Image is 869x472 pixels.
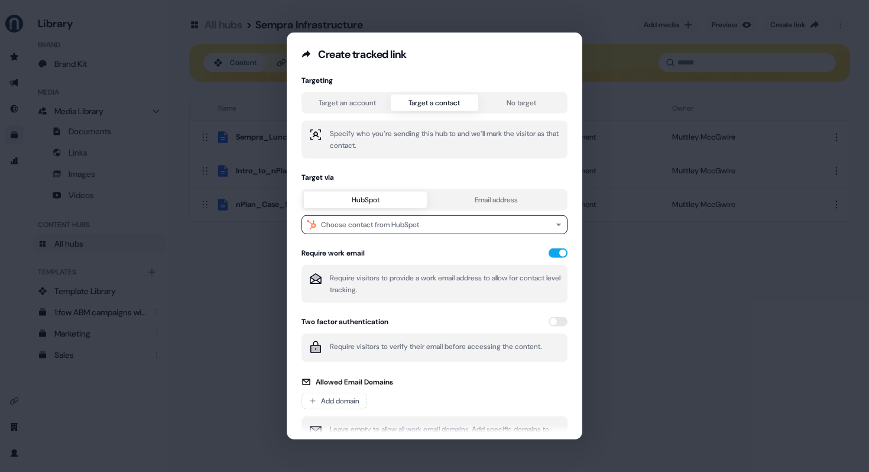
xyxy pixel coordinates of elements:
[330,341,541,355] p: Require visitors to verify their email before accessing the content.
[330,272,560,296] p: Require visitors to provide a work email address to allow for contact level tracking.
[330,423,560,447] p: Leave empty to allow all work email domains. Add specific domains to restrict access.
[321,219,419,231] div: Choose contact from HubSpot
[301,393,367,409] button: Add domain
[301,248,365,258] div: Require work email
[478,95,565,111] button: No target
[301,76,568,85] div: Targeting
[330,128,560,151] p: Specify who you’re sending this hub to and we’ll mark the visitor as that contact.
[318,47,406,62] div: Create tracked link
[301,317,388,326] div: Two factor authentication
[427,192,565,208] button: Email address
[316,376,393,388] span: Allowed Email Domains
[304,95,391,111] button: Target an account
[304,192,427,208] button: HubSpot
[391,95,478,111] button: Target a contact
[301,173,568,182] div: Target via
